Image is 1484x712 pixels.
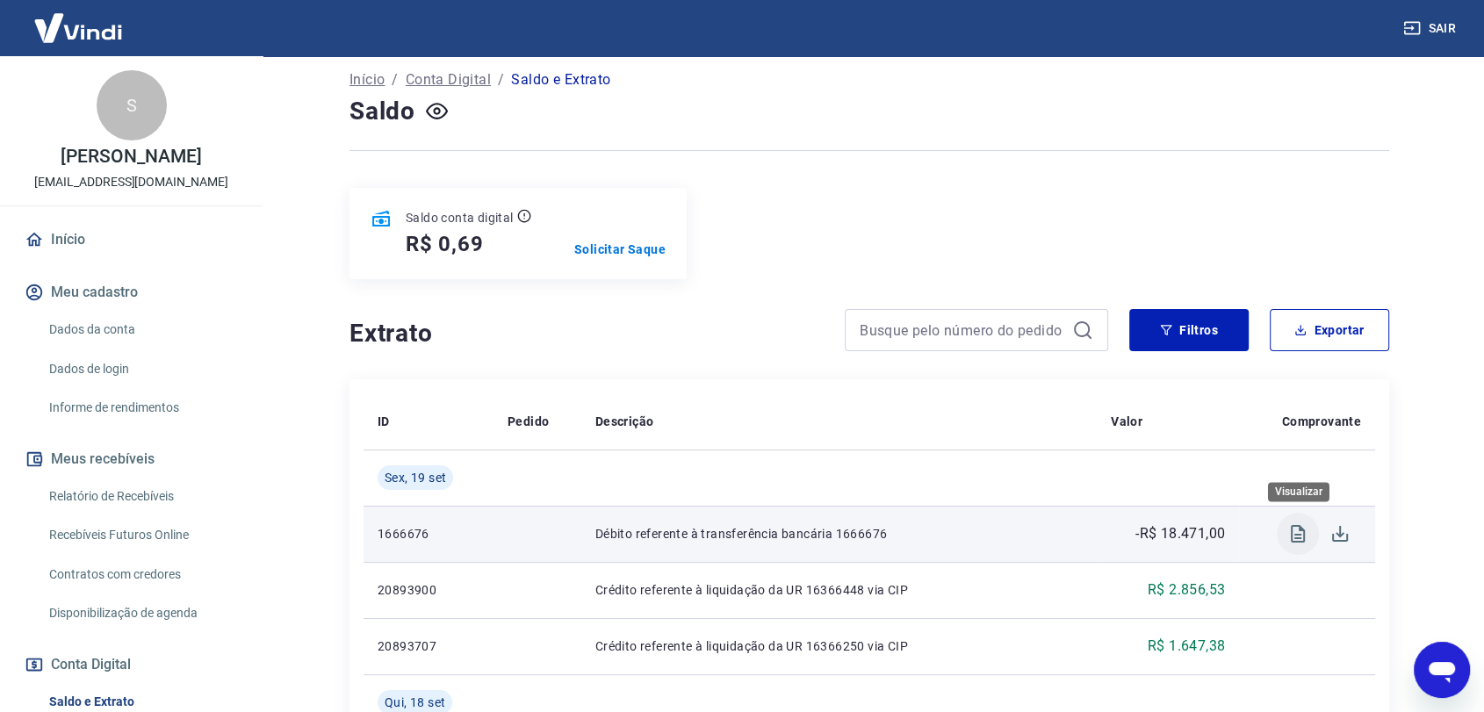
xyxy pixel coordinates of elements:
[595,581,1083,599] p: Crédito referente à liquidação da UR 16366448 via CIP
[21,220,241,259] a: Início
[385,469,446,486] span: Sex, 19 set
[21,1,135,54] img: Vindi
[392,69,398,90] p: /
[1148,579,1225,601] p: R$ 2.856,53
[42,390,241,426] a: Informe de rendimentos
[21,645,241,684] button: Conta Digital
[1111,413,1142,430] p: Valor
[1277,513,1319,555] span: Visualizar
[574,241,666,258] a: Solicitar Saque
[378,637,479,655] p: 20893707
[595,413,654,430] p: Descrição
[21,440,241,478] button: Meus recebíveis
[42,517,241,553] a: Recebíveis Futuros Online
[378,581,479,599] p: 20893900
[508,413,549,430] p: Pedido
[511,69,610,90] p: Saldo e Extrato
[1270,309,1389,351] button: Exportar
[595,637,1083,655] p: Crédito referente à liquidação da UR 16366250 via CIP
[1148,636,1225,657] p: R$ 1.647,38
[406,69,491,90] a: Conta Digital
[498,69,504,90] p: /
[21,273,241,312] button: Meu cadastro
[42,478,241,514] a: Relatório de Recebíveis
[378,413,390,430] p: ID
[1129,309,1249,351] button: Filtros
[34,173,228,191] p: [EMAIL_ADDRESS][DOMAIN_NAME]
[860,317,1065,343] input: Busque pelo número do pedido
[595,525,1083,543] p: Débito referente à transferência bancária 1666676
[42,595,241,631] a: Disponibilização de agenda
[1268,482,1329,501] div: Visualizar
[42,312,241,348] a: Dados da conta
[349,316,824,351] h4: Extrato
[378,525,479,543] p: 1666676
[42,351,241,387] a: Dados de login
[406,209,514,227] p: Saldo conta digital
[1414,642,1470,698] iframe: Botão para abrir a janela de mensagens
[42,557,241,593] a: Contratos com credores
[1135,523,1225,544] p: -R$ 18.471,00
[1400,12,1463,45] button: Sair
[349,69,385,90] a: Início
[1319,513,1361,555] span: Download
[349,94,415,129] h4: Saldo
[61,147,201,166] p: [PERSON_NAME]
[385,694,445,711] span: Qui, 18 set
[406,230,484,258] h5: R$ 0,69
[1282,413,1361,430] p: Comprovante
[97,70,167,140] div: S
